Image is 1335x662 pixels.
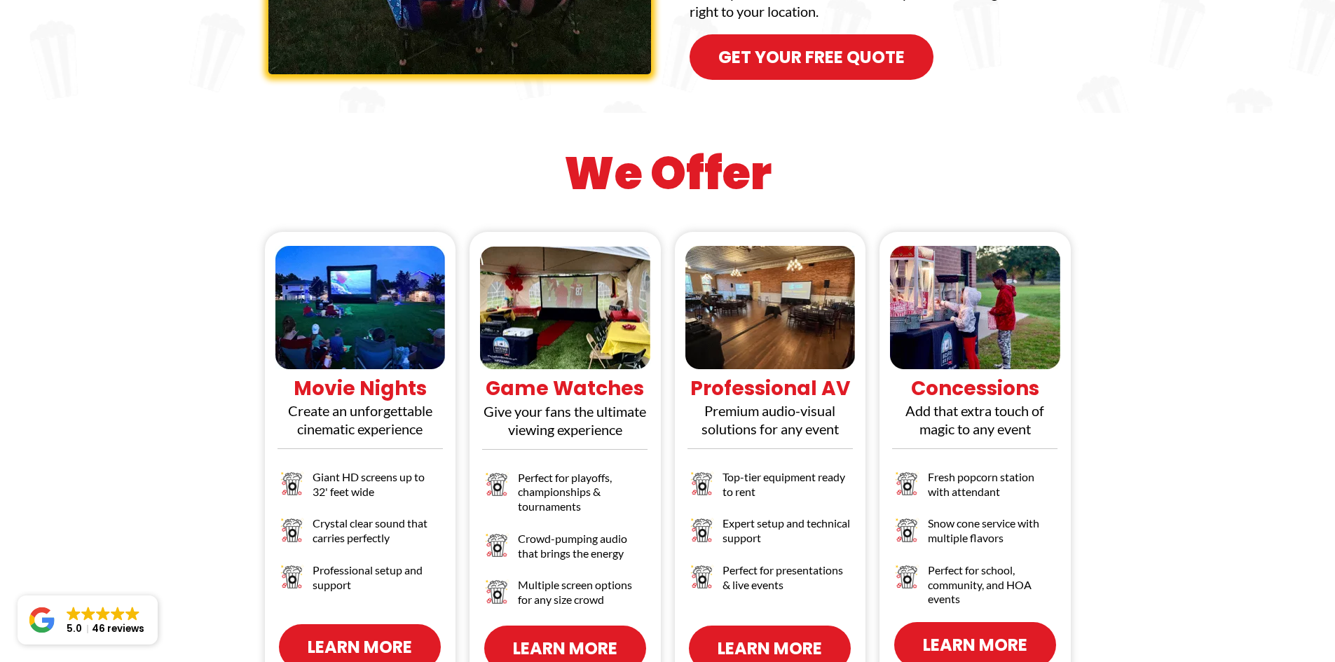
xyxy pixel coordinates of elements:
h2: Top-tier equipment ready to rent [723,470,851,499]
img: Image [689,516,716,544]
h2: Crowd-pumping audio that brings the energy [518,532,647,561]
img: Image [894,516,921,544]
h1: Game Watches [473,376,657,401]
h2: Perfect for school, community, and HOA events [928,563,1057,607]
img: Image [484,578,511,605]
h2: Multiple screen options for any size crowd [518,578,647,607]
span: Learn More [718,636,822,661]
h2: Perfect for presentations & live events [723,563,851,593]
span: Learn More [923,633,1027,657]
p: Give your fans the ultimate [473,402,657,420]
h2: Fresh popcorn station with attendant [928,470,1057,499]
h2: Giant HD screens up to 32' feet wide [313,470,441,499]
p: Add that extra touch of [883,401,1067,420]
h1: Concessions [883,376,1067,401]
span: Get your Free Quote [718,45,905,69]
span: Learn More [513,636,617,661]
a: Get your Free Quote [690,34,933,80]
h1: Movie Nights [268,376,453,401]
img: Image [484,471,511,498]
h2: Crystal clear sound that carries perfectly [313,516,441,546]
h2: Expert setup and technical support [723,516,851,546]
p: Premium audio-visual [678,401,863,420]
img: Image [279,470,306,497]
h2: Professional setup and support [313,563,441,593]
img: Image [279,563,306,591]
h1: Professional AV [678,376,863,401]
img: Image [689,470,716,497]
img: Image [279,516,306,544]
p: viewing experience [473,420,657,439]
p: Create an unforgettable [268,401,453,420]
h2: Snow cone service with multiple flavors [928,516,1057,546]
img: Image [484,532,511,559]
h2: Perfect for playoffs, championships & tournaments [518,471,647,514]
p: magic to any event [883,420,1067,438]
img: Image [689,563,716,591]
h1: We Offer [261,144,1074,204]
p: solutions for any event [678,420,863,438]
p: cinematic experience [268,420,453,438]
img: Image [894,470,921,497]
a: Close GoogleGoogleGoogleGoogleGoogle 5.046 reviews [18,595,158,644]
span: Learn More [308,635,412,659]
img: Image [894,563,921,591]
